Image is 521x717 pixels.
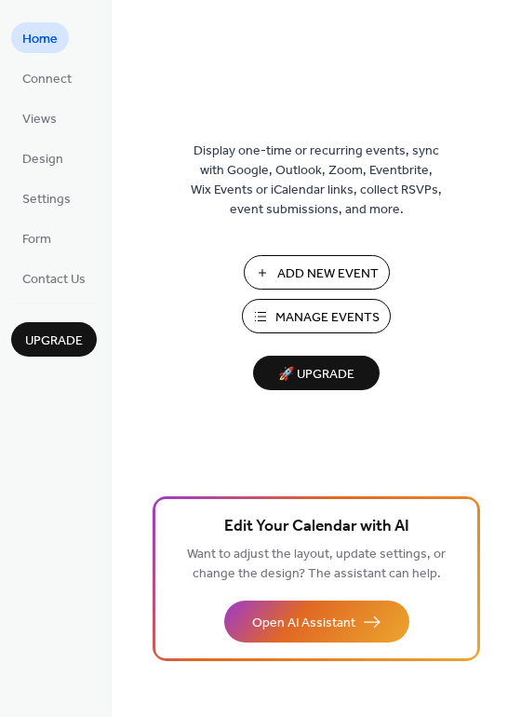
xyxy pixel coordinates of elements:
[22,30,58,49] span: Home
[224,514,409,540] span: Edit Your Calendar with AI
[11,322,97,357] button: Upgrade
[264,362,368,387] span: 🚀 Upgrade
[11,142,74,173] a: Design
[22,150,63,169] span: Design
[191,142,442,220] span: Display one-time or recurring events, sync with Google, Outlook, Zoom, Eventbrite, Wix Events or ...
[242,299,391,333] button: Manage Events
[22,70,72,89] span: Connect
[11,102,68,133] a: Views
[11,263,97,293] a: Contact Us
[22,270,86,290] span: Contact Us
[11,62,83,93] a: Connect
[275,308,380,328] span: Manage Events
[224,601,409,643] button: Open AI Assistant
[252,614,355,633] span: Open AI Assistant
[25,331,83,351] span: Upgrade
[22,230,51,250] span: Form
[11,22,69,53] a: Home
[22,190,71,210] span: Settings
[187,542,446,587] span: Want to adjust the layout, update settings, or change the design? The assistant can help.
[244,255,390,290] button: Add New Event
[11,183,82,213] a: Settings
[22,110,57,129] span: Views
[11,223,62,253] a: Form
[253,356,380,390] button: 🚀 Upgrade
[277,264,379,284] span: Add New Event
